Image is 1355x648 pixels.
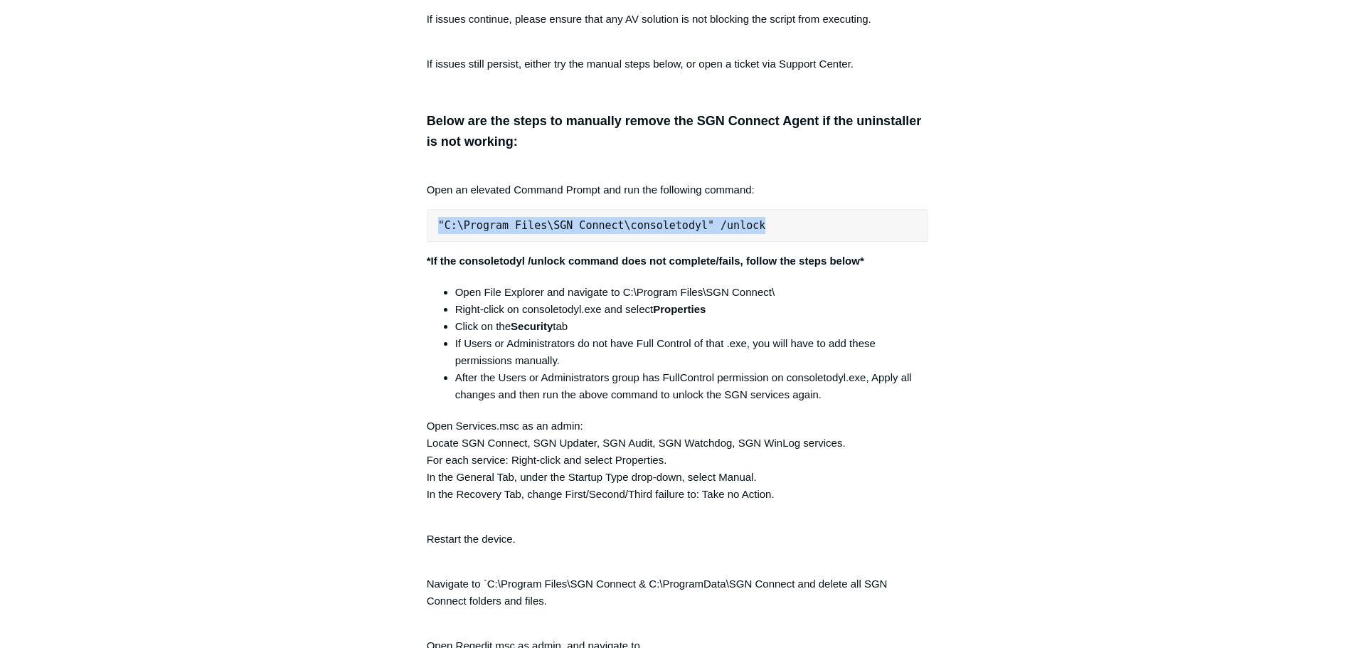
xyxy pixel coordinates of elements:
p: If issues continue, please ensure that any AV solution is not blocking the script from executing. [427,11,929,45]
p: Navigate to `C:\Program Files\SGN Connect & C:\ProgramData\SGN Connect and delete all SGN Connect... [427,558,929,610]
pre: "C:\Program Files\SGN Connect\consoletodyl" /unlock [427,209,929,242]
strong: *If the consoletodyl /unlock command does not complete/fails, follow the steps below* [427,255,864,267]
p: Open an elevated Command Prompt and run the following command: [427,164,929,198]
h3: Below are the steps to manually remove the SGN Connect Agent if the uninstaller is not working: [427,111,929,152]
p: Restart the device. [427,514,929,548]
li: Open File Explorer and navigate to C:\Program Files\SGN Connect\ [455,284,929,301]
strong: Properties [653,303,706,315]
strong: Security [511,320,553,332]
li: After the Users or Administrators group has FullControl permission on consoletodyl.exe, Apply all... [455,369,929,403]
li: If Users or Administrators do not have Full Control of that .exe, you will have to add these perm... [455,335,929,369]
li: Right-click on consoletodyl.exe and select [455,301,929,318]
p: If issues still persist, either try the manual steps below, or open a ticket via Support Center. [427,55,929,73]
li: Click on the tab [455,318,929,335]
p: Open Services.msc as an admin: Locate SGN Connect, SGN Updater, SGN Audit, SGN Watchdog, SGN WinL... [427,418,929,503]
